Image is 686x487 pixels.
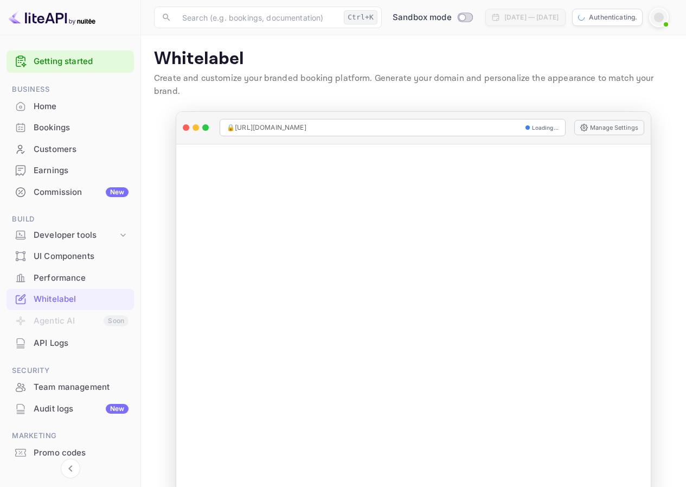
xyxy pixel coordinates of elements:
div: Audit logs [34,403,129,415]
input: Search (e.g. bookings, documentation) [176,7,339,28]
a: Customers [7,139,134,159]
a: Whitelabel [7,289,134,309]
div: API Logs [34,337,129,350]
img: LiteAPI logo [9,9,95,26]
a: Getting started [34,55,129,68]
div: Performance [34,272,129,284]
span: Loading... [532,124,559,132]
div: Team management [7,377,134,398]
div: Bookings [34,122,129,134]
div: Developer tools [34,229,118,242]
span: Sandbox mode [393,11,452,24]
div: API Logs [7,333,134,354]
a: Home [7,96,134,116]
p: Create and customize your branded booking platform. Generate your domain and personalize the appe... [154,72,673,98]
span: 🔒 [URL][DOMAIN_NAME] [227,123,306,132]
div: [DATE] — [DATE] [504,12,559,22]
div: Ctrl+K [344,10,377,24]
a: Promo codes [7,442,134,463]
div: Getting started [7,50,134,73]
span: Security [7,365,134,377]
a: API Logs [7,333,134,353]
div: New [106,404,129,414]
a: Bookings [7,117,134,137]
p: Authenticating... [589,12,637,22]
div: Earnings [34,165,129,177]
div: Whitelabel [7,289,134,310]
span: Marketing [7,430,134,442]
div: Customers [7,139,134,160]
a: Team management [7,377,134,397]
a: Earnings [7,160,134,180]
a: Performance [7,268,134,288]
div: Audit logsNew [7,399,134,420]
div: Performance [7,268,134,289]
div: Home [34,100,129,113]
div: Promo codes [7,442,134,464]
div: Developer tools [7,226,134,245]
div: Customers [34,143,129,156]
p: Whitelabel [154,48,673,70]
div: New [106,187,129,197]
div: Promo codes [34,447,129,459]
div: UI Components [7,246,134,267]
span: Build [7,213,134,225]
a: Audit logsNew [7,399,134,419]
div: Whitelabel [34,293,129,306]
div: Home [7,96,134,117]
a: UI Components [7,246,134,266]
button: Collapse navigation [61,459,80,478]
div: Commission [34,186,129,199]
div: Bookings [7,117,134,138]
a: CommissionNew [7,182,134,202]
div: CommissionNew [7,182,134,203]
div: Switch to Production mode [388,11,477,24]
button: Manage Settings [574,120,644,135]
span: Business [7,84,134,96]
div: Team management [34,381,129,394]
div: Earnings [7,160,134,181]
div: UI Components [34,250,129,263]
